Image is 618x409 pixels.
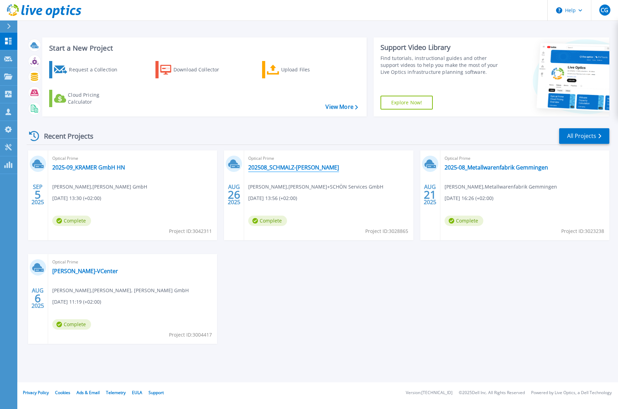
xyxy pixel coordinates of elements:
span: [DATE] 16:26 (+02:00) [445,194,493,202]
a: EULA [132,390,142,395]
a: 2025-09_KRAMER GmbH HN [52,164,125,171]
span: CG [601,7,608,13]
span: [PERSON_NAME] , [PERSON_NAME] GmbH [52,183,147,191]
span: [PERSON_NAME] , Metallwarenfabrik Gemmingen [445,183,557,191]
span: Optical Prime [445,155,605,162]
span: [DATE] 11:19 (+02:00) [52,298,101,306]
div: SEP 2025 [31,182,44,207]
span: 5 [35,192,41,198]
a: Ads & Email [77,390,100,395]
span: [PERSON_NAME] , [PERSON_NAME], [PERSON_NAME] GmbH [52,287,189,294]
span: Complete [52,319,91,330]
li: Version: [TECHNICAL_ID] [406,391,453,395]
h3: Start a New Project [49,44,358,52]
a: Support [149,390,164,395]
span: Project ID: 3004417 [169,331,212,339]
div: Find tutorials, instructional guides and other support videos to help you make the most of your L... [380,55,500,76]
span: 26 [228,192,240,198]
span: Complete [52,216,91,226]
span: Optical Prime [52,258,213,266]
a: Privacy Policy [23,390,49,395]
li: © 2025 Dell Inc. All Rights Reserved [459,391,525,395]
a: Telemetry [106,390,126,395]
div: Upload Files [281,63,337,77]
span: Project ID: 3042311 [169,227,212,235]
a: Download Collector [155,61,233,78]
div: AUG 2025 [31,286,44,311]
span: 6 [35,295,41,301]
div: Recent Projects [27,128,103,145]
a: All Projects [559,128,609,144]
span: [DATE] 13:56 (+02:00) [248,194,297,202]
span: Optical Prime [52,155,213,162]
div: AUG 2025 [423,182,437,207]
li: Powered by Live Optics, a Dell Technology [531,391,612,395]
span: [DATE] 13:30 (+02:00) [52,194,101,202]
a: View More [325,104,358,110]
span: Complete [248,216,287,226]
span: Project ID: 3028865 [365,227,408,235]
div: Cloud Pricing Calculator [68,92,123,105]
a: [PERSON_NAME]-VCenter [52,268,118,275]
div: Support Video Library [380,43,500,52]
span: Complete [445,216,483,226]
span: Optical Prime [248,155,409,162]
div: Download Collector [173,63,229,77]
span: [PERSON_NAME] , [PERSON_NAME]+SCHÖN Services GmbH [248,183,383,191]
div: AUG 2025 [227,182,241,207]
a: Explore Now! [380,96,433,110]
span: Project ID: 3023238 [561,227,604,235]
a: Cloud Pricing Calculator [49,90,126,107]
div: Request a Collection [69,63,124,77]
a: Request a Collection [49,61,126,78]
a: 202508_SCHMALZ-[PERSON_NAME] [248,164,339,171]
a: Cookies [55,390,70,395]
a: 2025-08_Metallwarenfabrik Gemmingen [445,164,548,171]
a: Upload Files [262,61,339,78]
span: 21 [424,192,436,198]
